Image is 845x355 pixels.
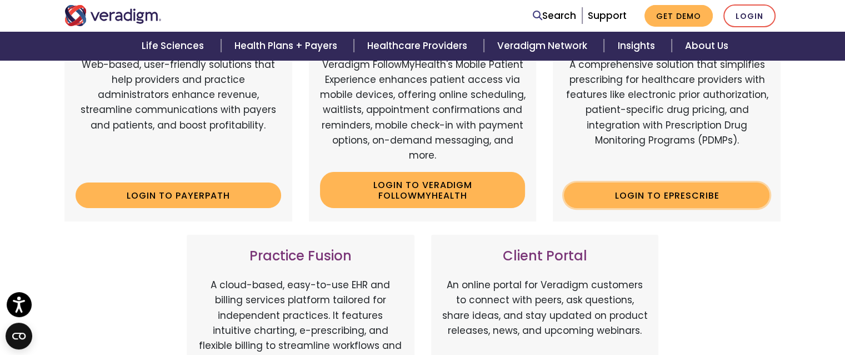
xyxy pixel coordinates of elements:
iframe: Drift Chat Widget [632,275,832,342]
h3: Client Portal [442,248,648,264]
p: Web-based, user-friendly solutions that help providers and practice administrators enhance revenu... [76,57,281,174]
h3: Practice Fusion [198,248,403,264]
a: Login to Veradigm FollowMyHealth [320,172,526,208]
a: Insights [604,32,671,60]
a: Support [588,9,627,22]
img: Veradigm logo [64,5,162,26]
button: Open CMP widget [6,323,32,349]
a: Login to Payerpath [76,183,281,208]
a: Veradigm Network [484,32,604,60]
a: Login to ePrescribe [564,183,769,208]
a: Search [533,8,576,23]
p: Veradigm FollowMyHealth's Mobile Patient Experience enhances patient access via mobile devices, o... [320,57,526,163]
a: Life Sciences [128,32,221,60]
a: Health Plans + Payers [221,32,354,60]
a: About Us [672,32,742,60]
a: Login [723,4,776,27]
a: Get Demo [644,5,713,27]
p: A comprehensive solution that simplifies prescribing for healthcare providers with features like ... [564,57,769,174]
a: Healthcare Providers [354,32,484,60]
